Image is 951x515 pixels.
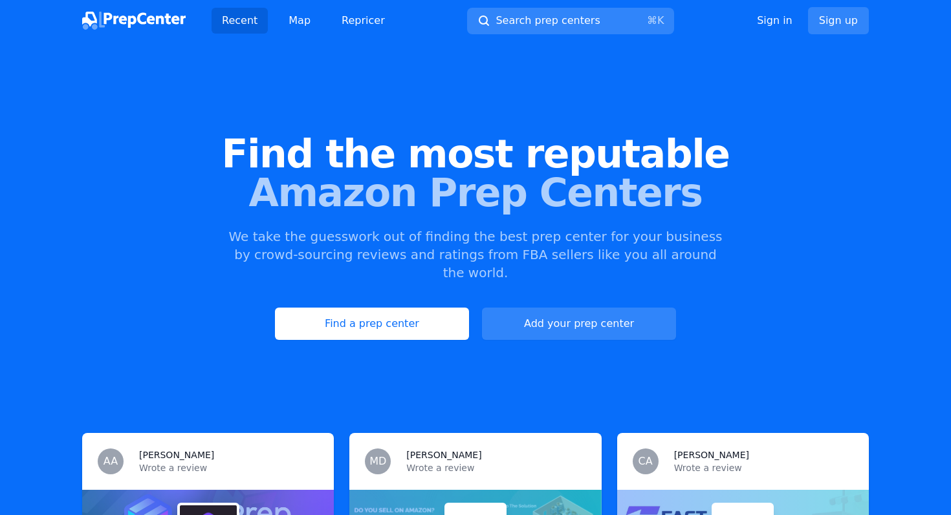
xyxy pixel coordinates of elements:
h3: [PERSON_NAME] [406,448,481,461]
a: Recent [212,8,268,34]
a: Add your prep center [482,308,676,340]
a: Find a prep center [275,308,469,340]
p: Wrote a review [674,461,853,474]
span: CA [639,456,653,467]
p: We take the guesswork out of finding the best prep center for your business by crowd-sourcing rev... [227,227,724,282]
span: Amazon Prep Centers [21,173,930,212]
a: Sign up [808,7,869,34]
span: Search prep centers [496,13,600,28]
kbd: K [657,14,664,26]
span: MD [369,456,386,467]
a: Sign in [757,13,792,28]
h3: [PERSON_NAME] [674,448,749,461]
p: Wrote a review [139,461,318,474]
img: PrepCenter [82,12,186,30]
span: AA [104,456,118,467]
h3: [PERSON_NAME] [139,448,214,461]
a: Map [278,8,321,34]
a: Repricer [331,8,395,34]
button: Search prep centers⌘K [467,8,674,34]
p: Wrote a review [406,461,585,474]
span: Find the most reputable [21,134,930,173]
kbd: ⌘ [647,14,657,26]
